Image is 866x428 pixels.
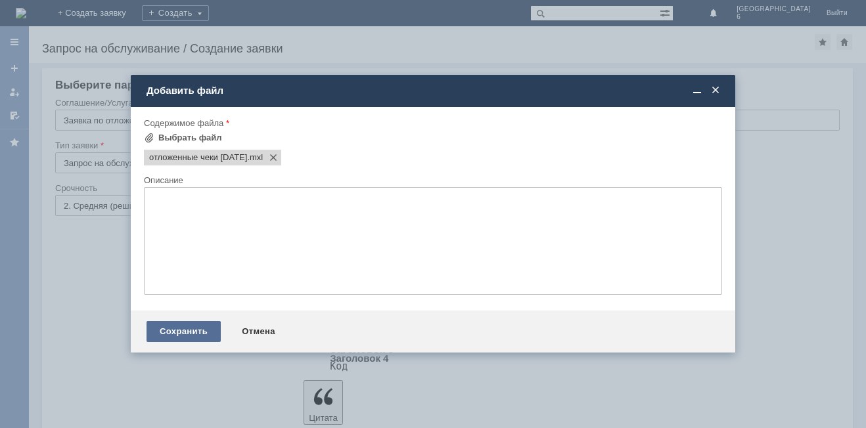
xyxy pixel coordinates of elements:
[709,85,722,96] span: Закрыть
[247,152,263,163] span: отложенные чеки 20.09.2025 г.mxl
[147,85,722,96] div: Добавить файл
[144,119,719,127] div: Содержимое файла
[144,176,719,184] div: Описание
[5,5,192,26] div: Добрый день! Просьба удалить отложенные чеки за [DATE]Спасибо.
[158,133,222,143] div: Выбрать файл
[691,85,704,96] span: Свернуть (Ctrl + M)
[149,152,247,163] span: отложенные чеки 20.09.2025 г.mxl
